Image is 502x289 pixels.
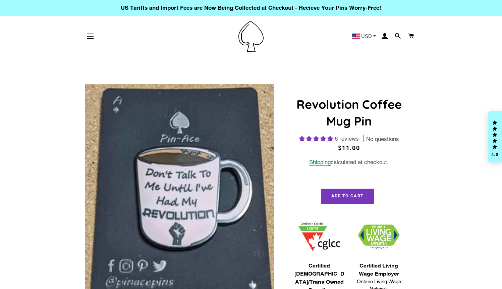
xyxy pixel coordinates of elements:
[238,21,264,52] img: Pin-Ace
[309,159,331,166] a: Shipping
[299,135,335,142] span: 4.83 stars
[488,111,502,163] div: Click to open Judge.me floating reviews tab
[289,158,408,167] div: calculated at checkout.
[366,135,399,143] span: No questions
[361,34,372,39] span: USD
[331,193,364,198] span: Add to Cart
[321,189,374,203] button: Add to Cart
[352,262,405,278] span: Certified Living Wage Employer
[298,223,340,251] img: 1705457225.png
[335,135,359,142] span: 6 reviews
[491,152,499,157] div: 4.8
[358,225,400,249] img: 1706832627.png
[338,144,360,151] span: $11.00
[289,96,408,130] h1: Revolution Coffee Mug Pin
